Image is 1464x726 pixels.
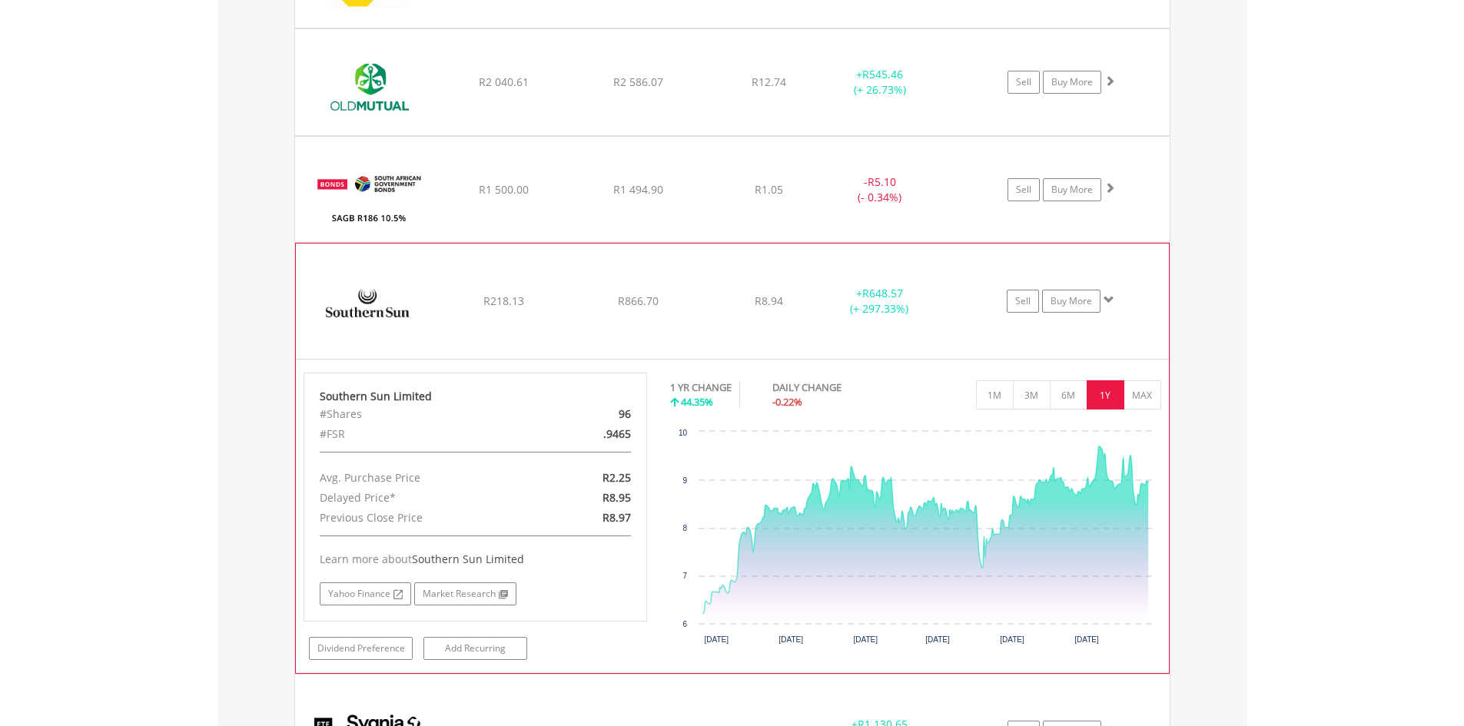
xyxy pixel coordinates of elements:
[308,404,531,424] div: #Shares
[670,424,1161,655] div: Chart. Highcharts interactive chart.
[772,380,895,395] div: DAILY CHANGE
[705,635,729,644] text: [DATE]
[304,263,436,355] img: EQU.ZA.SSU.png
[779,635,804,644] text: [DATE]
[976,380,1014,409] button: 1M
[1042,290,1100,313] a: Buy More
[1013,380,1051,409] button: 3M
[755,293,783,308] span: R8.94
[603,510,631,525] span: R8.97
[308,468,531,488] div: Avg. Purchase Price
[670,380,732,395] div: 1 YR CHANGE
[531,424,642,444] div: .9465
[320,389,632,404] div: Southern Sun Limited
[682,620,687,628] text: 6
[603,470,631,485] span: R2.25
[479,75,529,89] span: R2 040.61
[1124,380,1161,409] button: MAX
[613,182,663,197] span: R1 494.90
[755,182,783,197] span: R1.05
[681,395,713,409] span: 44.35%
[1007,290,1039,313] a: Sell
[483,293,524,308] span: R218.13
[320,582,411,605] a: Yahoo Finance
[479,182,529,197] span: R1 500.00
[1008,71,1040,94] a: Sell
[531,404,642,424] div: 96
[925,635,950,644] text: [DATE]
[682,476,687,485] text: 9
[308,488,531,508] div: Delayed Price*
[868,174,896,189] span: R5.10
[603,490,631,505] span: R8.95
[682,524,687,532] text: 8
[412,552,524,566] span: Southern Sun Limited
[1050,380,1087,409] button: 6M
[822,286,937,317] div: + (+ 297.33%)
[1043,178,1101,201] a: Buy More
[613,75,663,89] span: R2 586.07
[308,508,531,528] div: Previous Close Price
[752,75,786,89] span: R12.74
[670,424,1160,655] svg: Interactive chart
[822,67,938,98] div: + (+ 26.73%)
[414,582,516,605] a: Market Research
[772,395,802,409] span: -0.22%
[862,286,903,300] span: R648.57
[679,429,688,437] text: 10
[618,293,659,308] span: R866.70
[303,156,435,238] img: EQU.ZA.R186.png
[1087,380,1124,409] button: 1Y
[1043,71,1101,94] a: Buy More
[822,174,938,205] div: - (- 0.34%)
[423,637,527,660] a: Add Recurring
[320,552,632,567] div: Learn more about
[682,572,687,580] text: 7
[862,67,903,81] span: R545.46
[853,635,878,644] text: [DATE]
[309,637,413,660] a: Dividend Preference
[1074,635,1099,644] text: [DATE]
[303,48,435,131] img: EQU.ZA.OMU.png
[308,424,531,444] div: #FSR
[1008,178,1040,201] a: Sell
[1000,635,1024,644] text: [DATE]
